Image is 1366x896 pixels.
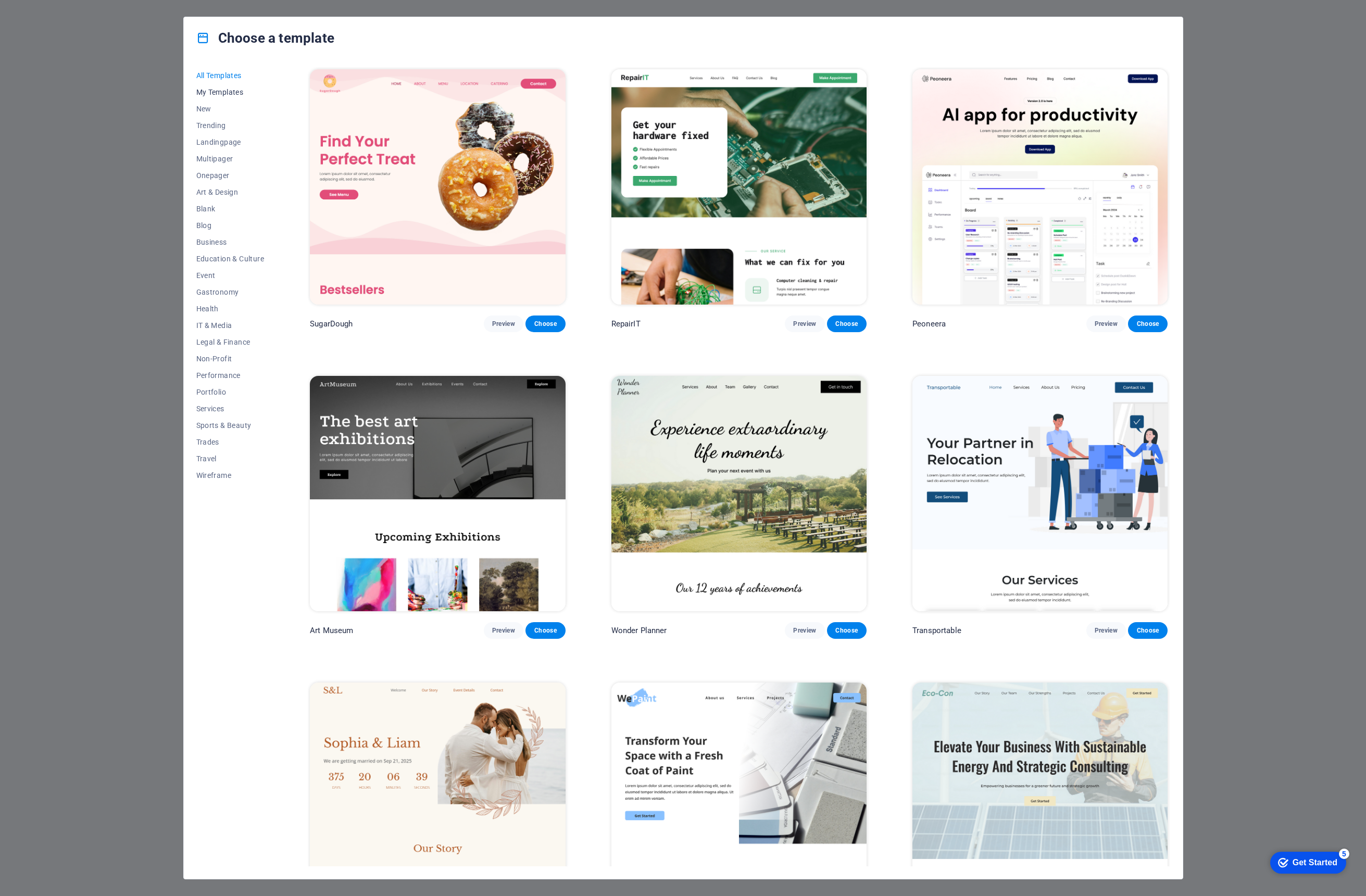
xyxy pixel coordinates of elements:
[310,376,565,611] img: Art Museum
[77,2,87,12] div: 5
[196,317,265,334] button: IT & Media
[196,238,265,246] span: Business
[196,371,265,380] span: Performance
[912,319,946,329] p: Peoneera
[827,622,867,639] button: Choose
[196,271,265,280] span: Event
[1128,316,1168,332] button: Choose
[785,622,824,639] button: Preview
[525,622,565,639] button: Choose
[196,450,265,467] button: Travel
[196,84,265,100] button: My Templates
[196,384,265,400] button: Portfolio
[196,267,265,284] button: Event
[196,355,265,363] span: Non-Profit
[196,217,265,234] button: Blog
[912,69,1168,305] img: Peoneera
[1086,316,1126,332] button: Preview
[310,319,353,329] p: SugarDough
[484,316,523,332] button: Preview
[912,625,961,636] p: Transportable
[196,300,265,317] button: Health
[835,626,858,635] span: Choose
[196,400,265,417] button: Services
[196,455,265,463] span: Travel
[196,100,265,117] button: New
[611,376,867,611] img: Wonder Planner
[1086,622,1126,639] button: Preview
[534,626,557,635] span: Choose
[1128,622,1168,639] button: Choose
[534,320,557,328] span: Choose
[196,234,265,250] button: Business
[196,350,265,367] button: Non-Profit
[196,184,265,200] button: Art & Design
[1095,626,1118,635] span: Preview
[196,421,265,430] span: Sports & Beauty
[196,171,265,180] span: Onepager
[196,405,265,413] span: Services
[835,320,858,328] span: Choose
[196,305,265,313] span: Health
[196,155,265,163] span: Multipager
[196,417,265,434] button: Sports & Beauty
[196,255,265,263] span: Education & Culture
[1095,320,1118,328] span: Preview
[196,388,265,396] span: Portfolio
[196,221,265,230] span: Blog
[196,88,265,96] span: My Templates
[793,626,816,635] span: Preview
[31,11,76,21] div: Get Started
[196,121,265,130] span: Trending
[196,134,265,150] button: Landingpage
[492,626,515,635] span: Preview
[310,69,565,305] img: SugarDough
[196,471,265,479] span: Wireframe
[525,316,565,332] button: Choose
[196,205,265,213] span: Blank
[196,288,265,296] span: Gastronomy
[1136,626,1159,635] span: Choose
[611,69,867,305] img: RepairIT
[611,319,641,329] p: RepairIT
[196,334,265,350] button: Legal & Finance
[310,625,353,636] p: Art Museum
[196,138,265,146] span: Landingpage
[196,200,265,217] button: Blank
[827,316,867,332] button: Choose
[912,376,1168,611] img: Transportable
[196,321,265,330] span: IT & Media
[785,316,824,332] button: Preview
[611,625,667,636] p: Wonder Planner
[484,622,523,639] button: Preview
[196,284,265,300] button: Gastronomy
[196,367,265,384] button: Performance
[196,30,334,46] h4: Choose a template
[196,167,265,184] button: Onepager
[196,338,265,346] span: Legal & Finance
[196,105,265,113] span: New
[196,438,265,446] span: Trades
[492,320,515,328] span: Preview
[196,117,265,134] button: Trending
[196,250,265,267] button: Education & Culture
[196,434,265,450] button: Trades
[196,467,265,484] button: Wireframe
[196,188,265,196] span: Art & Design
[1136,320,1159,328] span: Choose
[196,150,265,167] button: Multipager
[793,320,816,328] span: Preview
[8,5,84,27] div: Get Started 5 items remaining, 0% complete
[196,67,265,84] button: All Templates
[196,71,265,80] span: All Templates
